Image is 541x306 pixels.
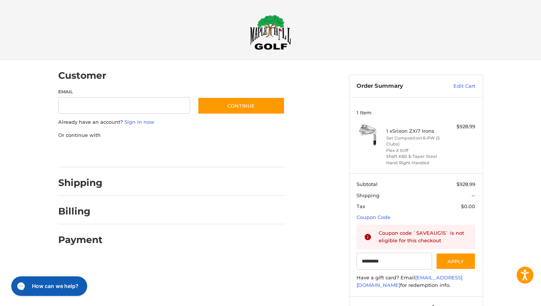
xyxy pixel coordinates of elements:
[124,119,154,125] a: Sign in now
[357,203,365,209] span: Tax
[198,97,285,114] button: Continue
[386,147,444,154] li: Flex X Stiff
[357,181,378,187] span: Subtotal
[357,253,432,270] input: Gift Certificate or Coupon Code
[446,123,475,130] div: $928.99
[58,234,103,246] h2: Payment
[58,70,106,81] h2: Customer
[386,160,444,166] li: Hand Right-Handed
[357,274,475,289] div: Have a gift card? Email for redemption info.
[58,118,285,126] p: Already have an account?
[250,15,291,50] img: Maple Hill Golf
[357,109,475,115] h3: 1 Item
[437,82,475,90] a: Edit Cart
[357,192,379,198] span: Shipping
[357,274,462,288] a: [EMAIL_ADDRESS][DOMAIN_NAME]
[471,192,475,198] span: --
[379,229,468,244] div: Coupon code `SAVEAUG15` is not eligible for this checkout
[58,132,285,139] p: Or continue with
[386,153,444,160] li: Shaft KBS $-Taper Steel
[8,274,90,298] iframe: Gorgias live chat messenger
[386,135,444,147] li: Set Composition 6-PW (5 Clubs)
[456,181,475,187] span: $928.99
[436,253,476,270] button: Apply
[58,205,102,217] h2: Billing
[479,286,541,306] iframe: Google Customer Reviews
[183,146,239,160] iframe: PayPal-venmo
[58,88,190,95] label: Email
[357,82,437,90] h3: Order Summary
[58,177,103,189] h2: Shipping
[357,214,390,220] a: Coupon Code
[461,203,475,209] span: $0.00
[119,146,176,160] iframe: PayPal-paylater
[386,128,444,134] h4: 1 x Srixon ZXi7 Irons
[56,146,112,160] iframe: PayPal-paypal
